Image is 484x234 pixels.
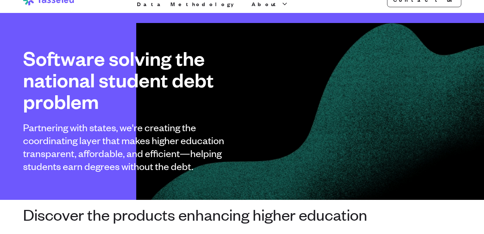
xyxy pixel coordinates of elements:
[23,121,231,173] h2: Partnering with states, we're creating the coordinating layer that makes higher education transpa...
[23,206,461,223] h3: Discover the products enhancing higher education
[23,47,231,112] h1: Software solving the national student debt problem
